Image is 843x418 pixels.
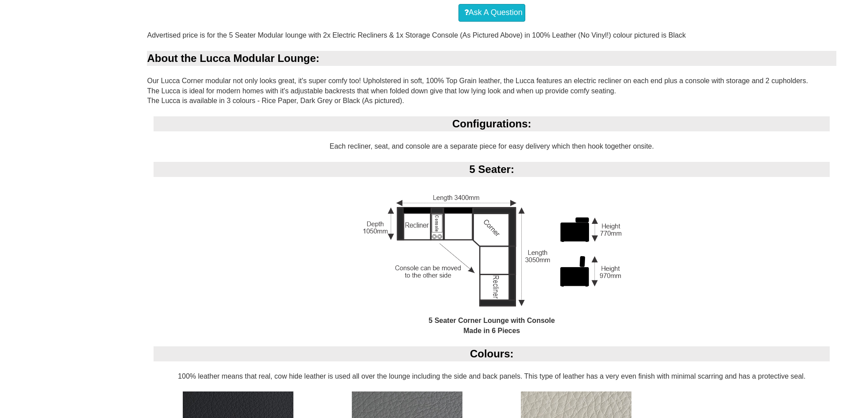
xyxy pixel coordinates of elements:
[147,51,836,66] div: About the Lucca Modular Lounge:
[458,4,525,22] a: Ask A Question
[429,317,555,334] b: 5 Seater Corner Lounge with Console Made in 6 Pieces
[154,162,830,177] div: 5 Seater:
[154,116,830,131] div: Configurations:
[154,346,830,361] div: Colours:
[147,116,836,346] div: Each recliner, seat, and console are a separate piece for easy delivery which then hook together ...
[359,187,624,316] img: 5 Seater Corner Lounge with Console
